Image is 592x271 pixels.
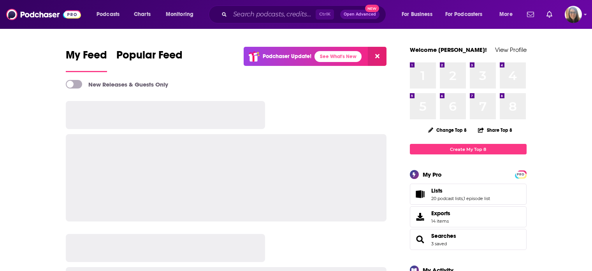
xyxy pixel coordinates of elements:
a: Show notifications dropdown [543,8,555,21]
span: Ctrl K [316,9,334,19]
p: Podchaser Update! [263,53,311,60]
button: open menu [91,8,130,21]
a: My Feed [66,48,107,72]
a: PRO [516,171,525,177]
input: Search podcasts, credits, & more... [230,8,316,21]
span: Charts [134,9,151,20]
span: For Podcasters [445,9,483,20]
span: Exports [431,210,450,217]
a: Charts [129,8,155,21]
a: Lists [413,189,428,200]
a: 20 podcast lists [431,196,463,201]
span: More [499,9,513,20]
button: Change Top 8 [423,125,472,135]
span: Logged in as akolesnik [565,6,582,23]
a: Lists [431,187,490,194]
span: For Business [402,9,432,20]
a: See What's New [314,51,362,62]
span: Popular Feed [116,48,183,66]
span: Monitoring [166,9,193,20]
span: Open Advanced [344,12,376,16]
button: open menu [396,8,442,21]
a: Create My Top 8 [410,144,527,154]
button: open menu [160,8,204,21]
span: New [365,5,379,12]
span: My Feed [66,48,107,66]
a: Exports [410,206,527,227]
span: Podcasts [97,9,119,20]
button: Share Top 8 [478,122,513,138]
a: View Profile [495,46,527,53]
button: Show profile menu [565,6,582,23]
span: Lists [410,184,527,205]
span: Lists [431,187,443,194]
a: Popular Feed [116,48,183,72]
a: Welcome [PERSON_NAME]! [410,46,487,53]
button: open menu [494,8,522,21]
a: Searches [431,232,456,239]
a: Searches [413,234,428,245]
button: open menu [440,8,494,21]
img: User Profile [565,6,582,23]
button: Open AdvancedNew [340,10,379,19]
span: , [463,196,464,201]
span: 14 items [431,218,450,224]
a: Show notifications dropdown [524,8,537,21]
div: My Pro [423,171,442,178]
img: Podchaser - Follow, Share and Rate Podcasts [6,7,81,22]
a: 3 saved [431,241,447,246]
a: 1 episode list [464,196,490,201]
div: Search podcasts, credits, & more... [216,5,393,23]
span: Searches [410,229,527,250]
span: Exports [413,211,428,222]
a: New Releases & Guests Only [66,80,168,89]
